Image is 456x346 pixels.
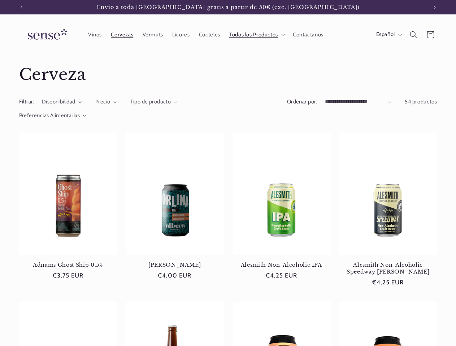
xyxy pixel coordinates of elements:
span: Precio [95,98,110,105]
a: Adnams Ghost Ship 0.5% [19,262,117,268]
a: Cócteles [194,27,225,43]
a: Contáctanos [288,27,328,43]
a: [PERSON_NAME] [126,262,224,268]
a: Licores [168,27,195,43]
span: Contáctanos [293,31,323,38]
span: Vinos [88,31,102,38]
a: Alesmith Non-Alcoholic IPA [233,262,331,268]
span: Envío a toda [GEOGRAPHIC_DATA] gratis a partir de 50€ (exc. [GEOGRAPHIC_DATA]) [97,4,360,10]
summary: Disponibilidad (0 seleccionado) [42,98,82,106]
summary: Búsqueda [405,26,422,43]
a: Vermuts [138,27,168,43]
a: Cervezas [107,27,138,43]
span: 54 productos [405,98,437,105]
a: Vinos [83,27,106,43]
img: Sense [19,25,73,45]
summary: Precio [95,98,117,106]
span: Todos los Productos [229,31,278,38]
span: Disponibilidad [42,98,75,105]
label: Ordenar por: [287,98,317,105]
button: Español [372,27,405,42]
span: Cervezas [111,31,133,38]
summary: Preferencias Alimentarias (0 seleccionado) [19,112,87,120]
span: Preferencias Alimentarias [19,112,80,119]
summary: Todos los Productos [225,27,288,43]
span: Tipo de producto [130,98,171,105]
span: Licores [172,31,190,38]
span: Español [376,31,395,39]
span: Cócteles [199,31,220,38]
a: Sense [16,22,76,48]
h1: Cerveza [19,65,437,85]
span: Vermuts [143,31,163,38]
summary: Tipo de producto (0 seleccionado) [130,98,178,106]
h2: Filtrar: [19,98,34,106]
a: Alesmith Non-Alcoholic Speedway [PERSON_NAME] [339,262,437,275]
